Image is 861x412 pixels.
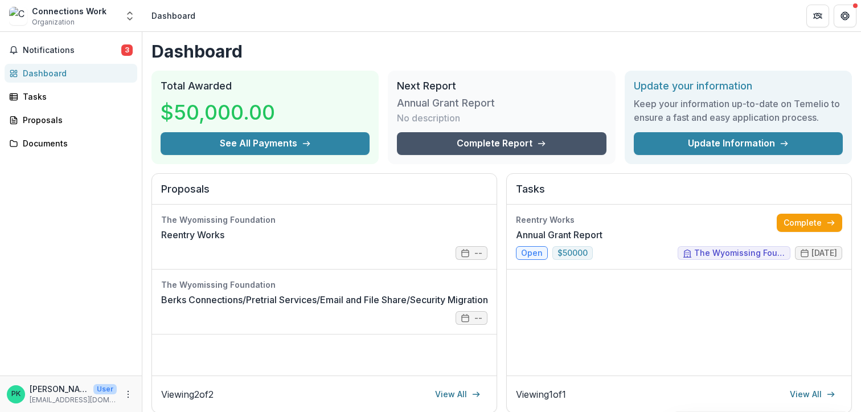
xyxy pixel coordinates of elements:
a: View All [428,385,487,403]
p: No description [397,111,460,125]
button: More [121,387,135,401]
h2: Update your information [634,80,843,92]
a: Reentry Works [161,228,224,242]
h2: Proposals [161,183,487,205]
p: User [93,384,117,394]
a: Complete [777,214,842,232]
a: Complete Report [397,132,606,155]
h3: Keep your information up-to-date on Temelio to ensure a fast and easy application process. [634,97,843,124]
div: Proposals [23,114,128,126]
a: Tasks [5,87,137,106]
a: View All [783,385,842,403]
a: Documents [5,134,137,153]
img: Connections Work [9,7,27,25]
button: Open entity switcher [122,5,138,27]
button: Notifications3 [5,41,137,59]
div: Dashboard [151,10,195,22]
a: Proposals [5,111,137,129]
span: Organization [32,17,75,27]
a: Berks Connections/Pretrial Services/Email and File Share/Security Migration [161,293,488,307]
div: Tasks [23,91,128,103]
span: 3 [121,44,133,56]
p: [PERSON_NAME] [30,383,89,395]
h2: Tasks [516,183,842,205]
button: See All Payments [161,132,370,155]
p: Viewing 1 of 1 [516,387,566,401]
h2: Total Awarded [161,80,370,92]
button: Partners [806,5,829,27]
div: Documents [23,137,128,149]
h1: Dashboard [151,41,852,62]
button: Get Help [834,5,856,27]
h2: Next Report [397,80,606,92]
a: Annual Grant Report [516,228,602,242]
span: Notifications [23,46,121,55]
h3: $50,000.00 [161,97,275,128]
div: Peggy Kershner [11,390,20,398]
p: Viewing 2 of 2 [161,387,214,401]
p: [EMAIL_ADDRESS][DOMAIN_NAME] [30,395,117,405]
a: Dashboard [5,64,137,83]
a: Update Information [634,132,843,155]
h3: Annual Grant Report [397,97,495,109]
div: Connections Work [32,5,106,17]
div: Dashboard [23,67,128,79]
nav: breadcrumb [147,7,200,24]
